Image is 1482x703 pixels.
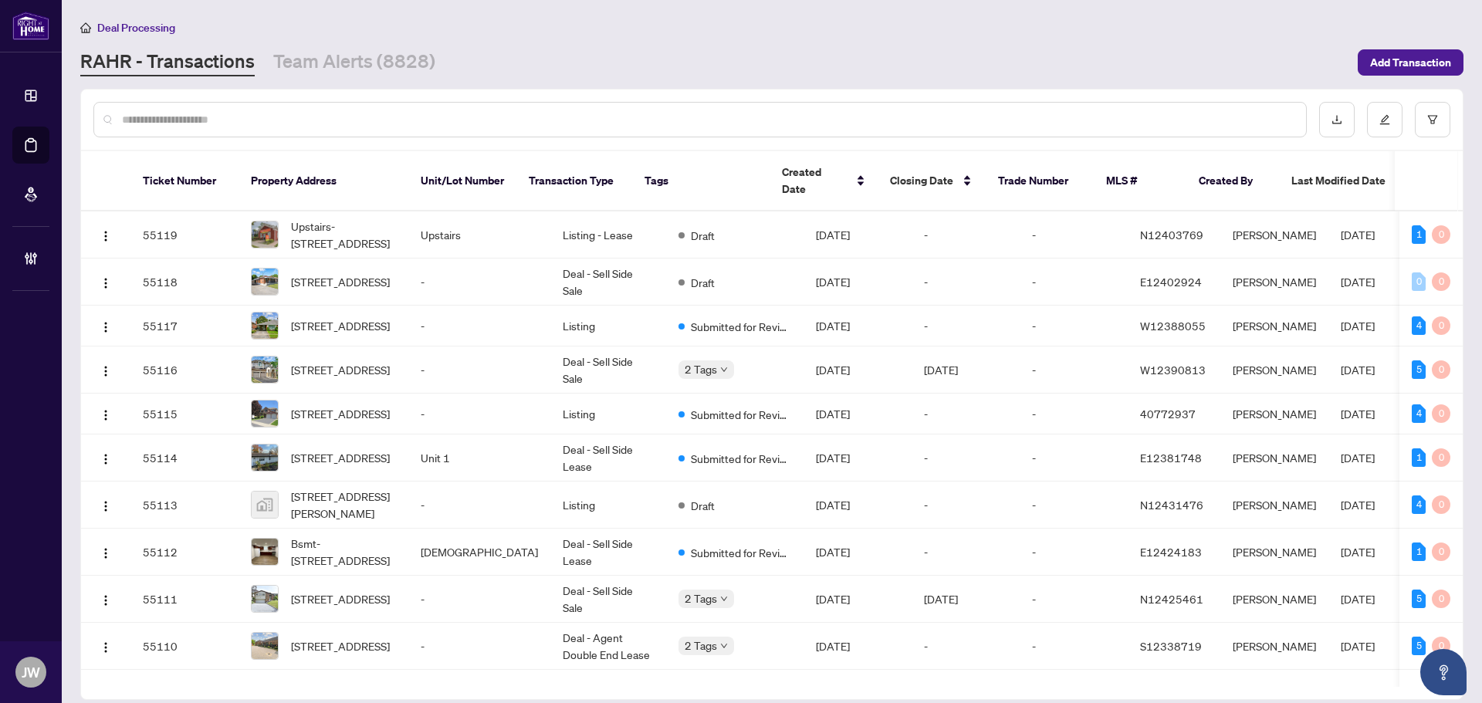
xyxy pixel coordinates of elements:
span: [DATE] [1341,363,1375,377]
td: - [1020,306,1128,346]
span: 2 Tags [685,637,717,654]
a: Team Alerts (8828) [273,49,435,76]
span: [DATE] [1341,545,1375,559]
div: 0 [1432,404,1450,423]
td: - [912,434,1020,482]
td: 55118 [130,259,239,306]
span: [DATE] [816,545,850,559]
td: - [1020,623,1128,670]
td: - [912,306,1020,346]
td: Listing [550,482,666,529]
td: Deal - Sell Side Lease [550,529,666,576]
span: [DATE] [816,498,850,512]
span: E12381748 [1140,451,1202,465]
span: [DATE] [816,592,850,606]
span: [DATE] [1341,407,1375,421]
td: Deal - Sell Side Sale [550,576,666,623]
th: Ticket Number [130,151,239,211]
div: 4 [1412,316,1426,335]
div: 0 [1432,495,1450,514]
span: N12403769 [1140,228,1203,242]
span: [STREET_ADDRESS] [291,449,390,466]
img: Logo [100,641,112,654]
span: filter [1427,114,1438,125]
td: - [1020,482,1128,529]
span: 2 Tags [685,590,717,607]
button: Add Transaction [1358,49,1463,76]
span: W12390813 [1140,363,1206,377]
button: Logo [93,222,118,247]
span: Deal Processing [97,21,175,35]
button: download [1319,102,1355,137]
span: [STREET_ADDRESS] [291,637,390,654]
img: logo [12,12,49,40]
td: - [912,529,1020,576]
td: Deal - Agent Double End Lease [550,623,666,670]
div: 0 [1432,637,1450,655]
div: 4 [1412,495,1426,514]
span: Bsmt-[STREET_ADDRESS] [291,535,396,569]
span: Draft [691,274,715,291]
td: Listing [550,306,666,346]
span: [DATE] [1341,451,1375,465]
button: Open asap [1420,649,1467,695]
td: - [912,482,1020,529]
img: Logo [100,453,112,465]
span: N12431476 [1140,498,1203,512]
button: Logo [93,539,118,564]
button: Logo [93,401,118,426]
td: Listing - Lease [550,211,666,259]
td: - [1020,211,1128,259]
td: 55110 [130,623,239,670]
span: [STREET_ADDRESS] [291,361,390,378]
span: Created Date [782,164,847,198]
div: 0 [1432,590,1450,608]
td: [DATE] [912,576,1020,623]
td: - [1020,576,1128,623]
th: Created By [1186,151,1279,211]
span: [DATE] [1341,639,1375,653]
img: thumbnail-img [252,492,278,518]
span: [STREET_ADDRESS] [291,590,390,607]
span: home [80,22,91,33]
span: N12425461 [1140,592,1203,606]
div: 5 [1412,590,1426,608]
img: thumbnail-img [252,269,278,295]
span: Submitted for Review [691,450,791,467]
td: 55113 [130,482,239,529]
span: Draft [691,227,715,244]
img: thumbnail-img [252,313,278,339]
div: 1 [1412,542,1426,561]
span: Submitted for Review [691,318,791,335]
span: [STREET_ADDRESS] [291,273,390,290]
th: Last Modified Date [1279,151,1418,211]
td: - [1020,434,1128,482]
img: Logo [100,409,112,421]
div: 0 [1432,272,1450,291]
img: Logo [100,500,112,512]
img: Logo [100,365,112,377]
span: edit [1379,114,1390,125]
button: Logo [93,313,118,338]
span: Upstairs-[STREET_ADDRESS] [291,218,396,252]
th: Unit/Lot Number [408,151,516,211]
td: - [1020,259,1128,306]
td: Listing [550,394,666,434]
span: [PERSON_NAME] [1233,228,1316,242]
div: 1 [1412,448,1426,467]
td: 55116 [130,346,239,394]
span: [STREET_ADDRESS][PERSON_NAME] [291,488,396,522]
td: 55115 [130,394,239,434]
th: Closing Date [878,151,986,211]
td: 55112 [130,529,239,576]
span: JW [22,661,40,683]
img: Logo [100,230,112,242]
span: [DATE] [816,319,850,333]
span: [STREET_ADDRESS] [291,405,390,422]
img: thumbnail-img [252,633,278,659]
td: 55111 [130,576,239,623]
span: [STREET_ADDRESS] [291,317,390,334]
th: Transaction Type [516,151,632,211]
img: thumbnail-img [252,539,278,565]
span: [PERSON_NAME] [1233,592,1316,606]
